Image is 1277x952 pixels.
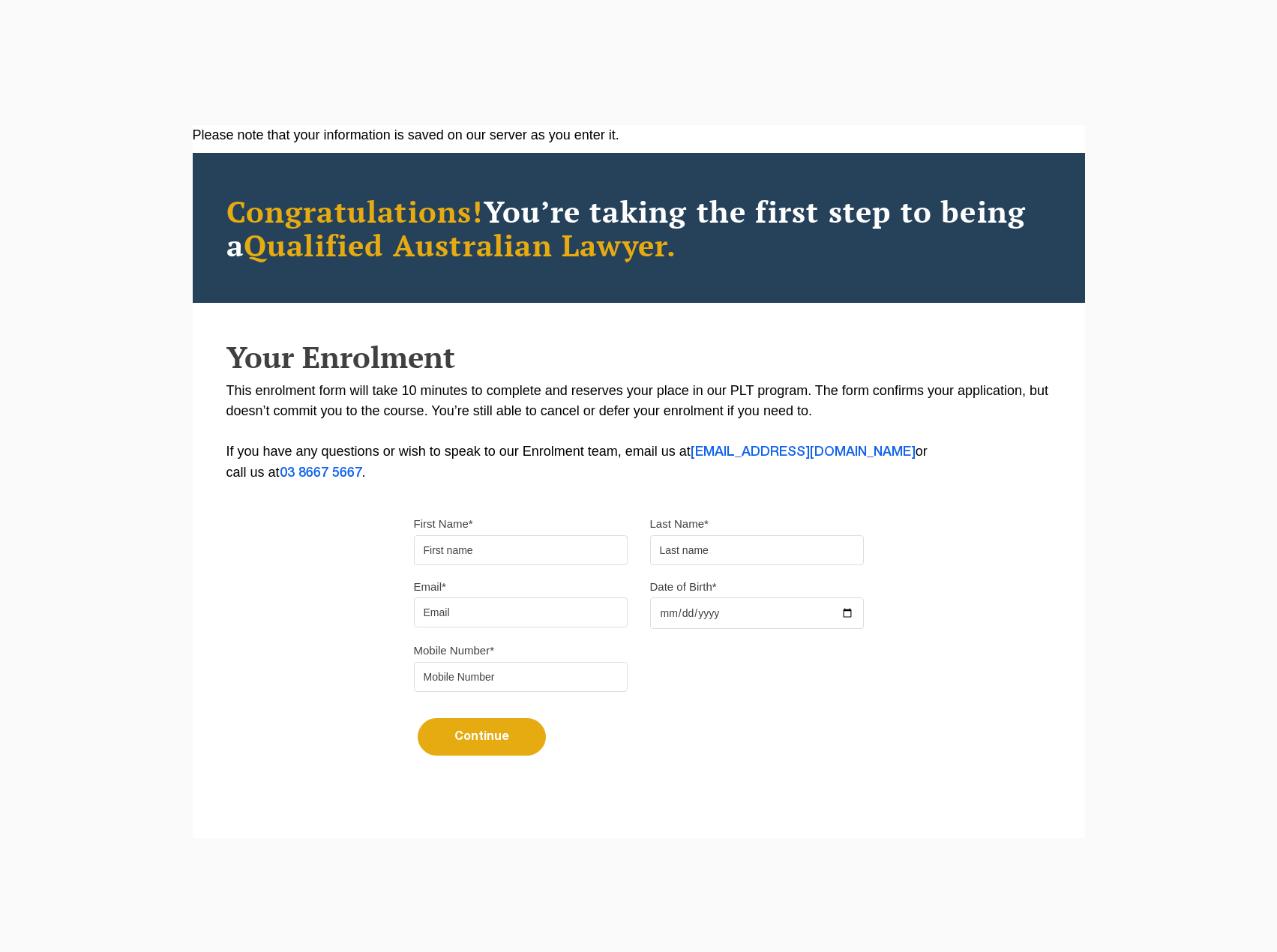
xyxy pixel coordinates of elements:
label: Email* [414,579,446,594]
p: This enrolment form will take 10 minutes to complete and reserves your place in our PLT program. ... [226,381,1051,483]
label: First Name* [414,516,473,531]
input: Email [414,597,628,627]
a: 03 8667 5667 [280,467,362,479]
a: [EMAIL_ADDRESS][DOMAIN_NAME] [691,446,916,458]
input: Mobile Number [414,662,628,692]
label: Mobile Number* [414,643,495,658]
span: Congratulations! [226,191,484,231]
input: First name [414,535,628,565]
label: Last Name* [650,516,709,531]
button: Continue [418,718,546,756]
label: Date of Birth* [650,579,717,594]
input: Last name [650,535,864,565]
h2: You’re taking the first step to being a [226,194,1051,262]
h2: Your Enrolment [226,340,1051,373]
span: Qualified Australian Lawyer. [244,225,677,265]
div: Please note that your information is saved on our server as you enter it. [193,125,1085,145]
